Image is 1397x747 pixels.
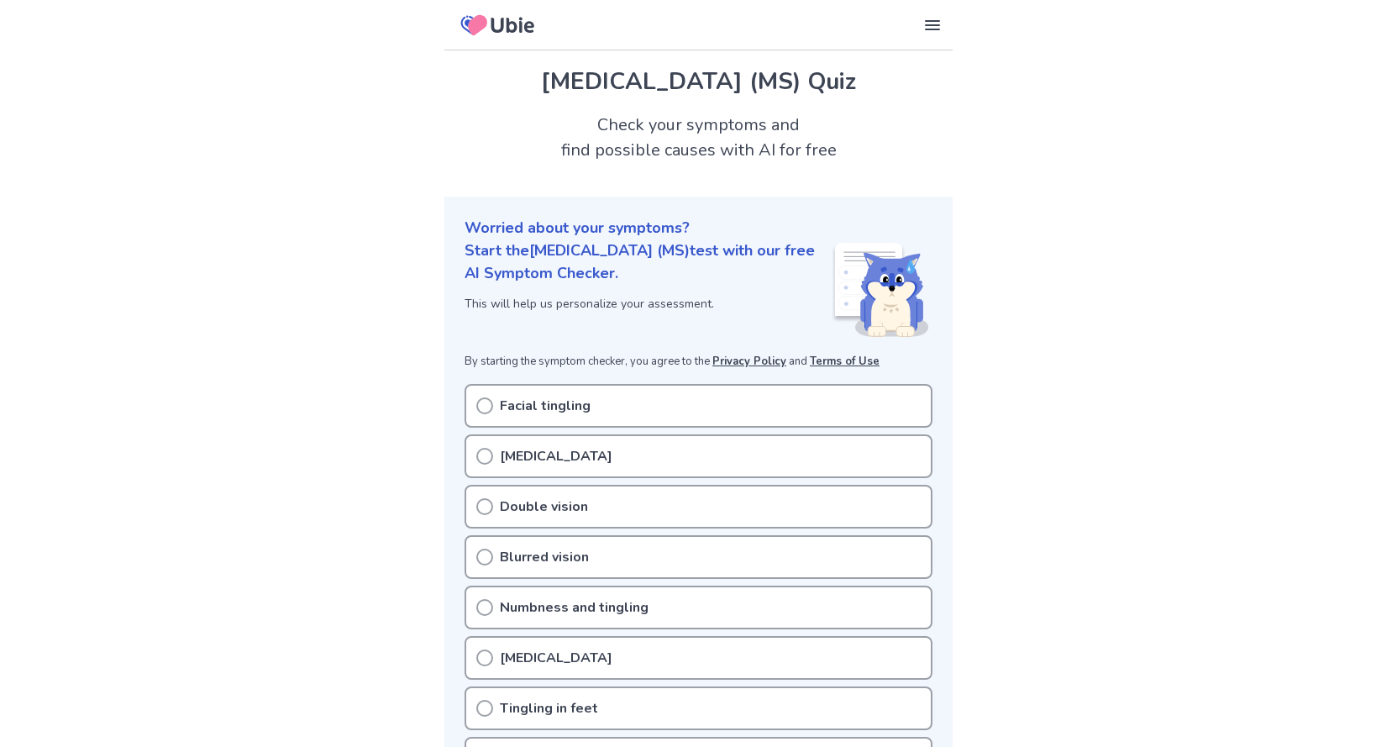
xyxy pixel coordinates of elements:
[465,217,932,239] p: Worried about your symptoms?
[500,698,598,718] p: Tingling in feet
[444,113,953,163] h2: Check your symptoms and find possible causes with AI for free
[465,354,932,371] p: By starting the symptom checker, you agree to the and
[465,239,832,285] p: Start the [MEDICAL_DATA] (MS) test with our free AI Symptom Checker.
[465,295,832,313] p: This will help us personalize your assessment.
[712,354,786,369] a: Privacy Policy
[500,396,591,416] p: Facial tingling
[500,547,589,567] p: Blurred vision
[500,497,588,517] p: Double vision
[500,597,649,618] p: Numbness and tingling
[465,64,932,99] h1: [MEDICAL_DATA] (MS) Quiz
[832,243,929,337] img: Shiba
[500,446,612,466] p: [MEDICAL_DATA]
[500,648,612,668] p: [MEDICAL_DATA]
[810,354,880,369] a: Terms of Use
